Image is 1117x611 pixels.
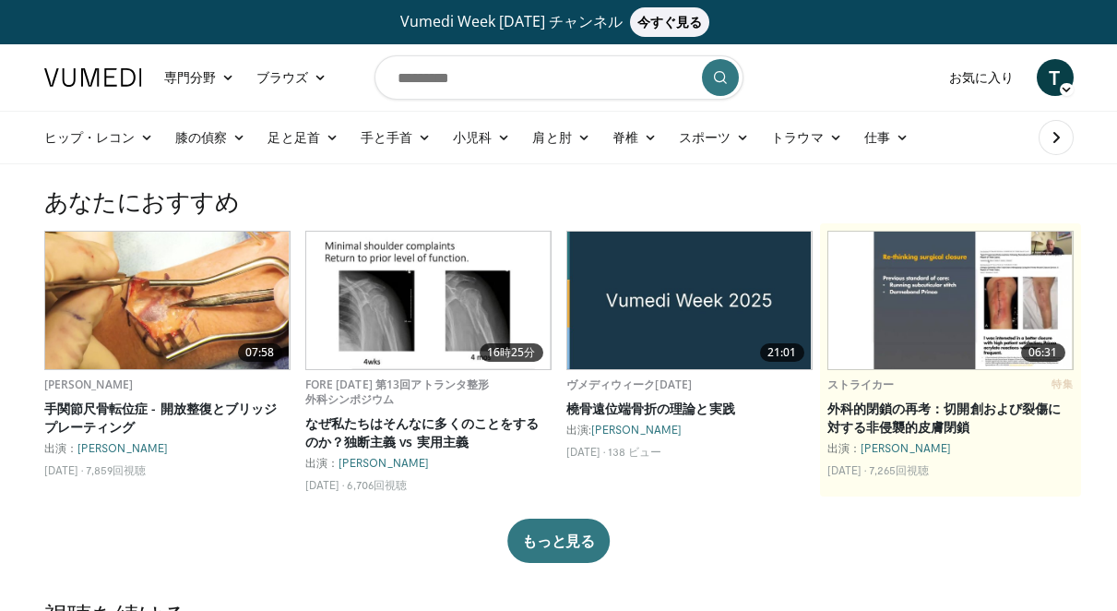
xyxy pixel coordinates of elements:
font: 出演： [44,441,77,454]
a: トラウマ [760,119,852,156]
font: 特集 [1052,377,1073,389]
a: ヴメディウィーク[DATE] [566,377,693,392]
a: FORE [DATE] 第13回アトランタ整形外科シンポジウム [305,377,490,407]
a: 16時25分 [306,232,551,369]
a: [PERSON_NAME] [77,441,168,454]
font: 橈骨遠位端骨折の理論と実践 [566,400,735,417]
font: 小児科 [453,129,492,145]
font: T [1049,64,1060,90]
font: [DATE] [44,463,79,476]
a: なぜ私たちはそんなに多くのことをするのか？独断主義 vs 実用主義 [305,414,552,451]
a: 手関節尺骨転位症 - 開放整復とブリッジプレーティング [44,400,291,437]
font: 21:01 [767,344,797,360]
font: 膝の偵察 [175,129,227,145]
a: 07:58 [45,232,290,369]
font: 出演: [566,423,591,436]
a: 橈骨遠位端骨折の理論と実践 [566,400,813,418]
font: 7,265回視聴 [869,463,929,476]
a: ストライカー [827,377,895,392]
font: お気に入り [949,69,1014,85]
a: [PERSON_NAME] [591,423,682,436]
a: [PERSON_NAME] [339,456,429,469]
font: [DATE] [566,445,601,458]
a: [PERSON_NAME] [861,441,951,454]
img: 00376a2a-df33-4357-8f72-5b9cd9908985.jpg.620x360_q85_upscale.jpg [567,232,812,369]
a: ヒップ・レコン [33,119,165,156]
a: 21:01 [567,232,812,369]
font: 07:58 [245,344,275,360]
a: お気に入り [938,59,1025,96]
font: なぜ私たちはそんなに多くのことをするのか？独断主義 vs 実用主義 [305,414,540,450]
font: 138 ビュー [608,445,661,458]
a: 06:31 [828,232,1073,369]
font: 6,706回視聴 [347,478,407,491]
a: 肩と肘 [521,119,600,156]
a: スポーツ [668,119,760,156]
font: 仕事 [864,129,890,145]
font: 出演： [827,441,861,454]
a: [PERSON_NAME] [44,377,134,392]
button: もっと見る [507,519,611,563]
img: VuMediロゴ [44,68,142,87]
a: 仕事 [853,119,920,156]
font: 足と足首 [267,129,319,145]
font: [DATE] [305,478,340,491]
font: トラウマ [771,129,823,145]
font: 出演： [305,456,339,469]
font: ブラウズ [256,69,308,85]
a: 小児科 [442,119,521,156]
img: 99079dcb-b67f-40ef-8516-3995f3d1d7db.620x360_q85_upscale.jpg [306,232,551,369]
a: 手と手首 [350,119,442,156]
img: 80c898ec-831a-42b7-be05-3ed5b3dfa407.620x360_q85_upscale.jpg [45,232,290,369]
font: 脊椎 [612,129,638,145]
a: 足と足首 [256,119,349,156]
font: 手関節尺骨転位症 - 開放整復とブリッジプレーティング [44,400,278,436]
img: f1f532c3-0ef6-42d5-913a-00ff2bbdb663.620x360_q85_upscale.jpg [828,232,1073,369]
font: [DATE] [827,463,862,476]
font: あなたにおすすめ [44,186,240,215]
a: ブラウズ [245,59,338,96]
font: 外科的閉鎖の再考：切開創および裂傷に対する非侵襲的皮膚閉鎖 [827,400,1062,436]
a: 膝の偵察 [164,119,256,156]
font: 7,859回視聴 [86,463,146,476]
a: 脊椎 [601,119,668,156]
a: T [1037,59,1074,96]
font: ヒップ・レコン [44,129,136,145]
font: Vumedi Week [DATE] チャンネル [400,11,623,31]
font: 今すぐ見る [637,13,702,30]
font: 肩と肘 [532,129,571,145]
font: スポーツ [679,129,731,145]
a: 専門分野 [153,59,245,96]
font: 06:31 [1028,344,1058,360]
font: 専門分野 [164,69,216,85]
input: 検索トピック、介入 [374,55,743,100]
font: 手と手首 [361,129,412,145]
a: 外科的閉鎖の再考：切開創および裂傷に対する非侵襲的皮膚閉鎖 [827,400,1074,437]
font: 16時25分 [487,344,536,360]
a: Vumedi Week [DATE] チャンネル今すぐ見る [47,7,1071,37]
font: もっと見る [522,532,596,549]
